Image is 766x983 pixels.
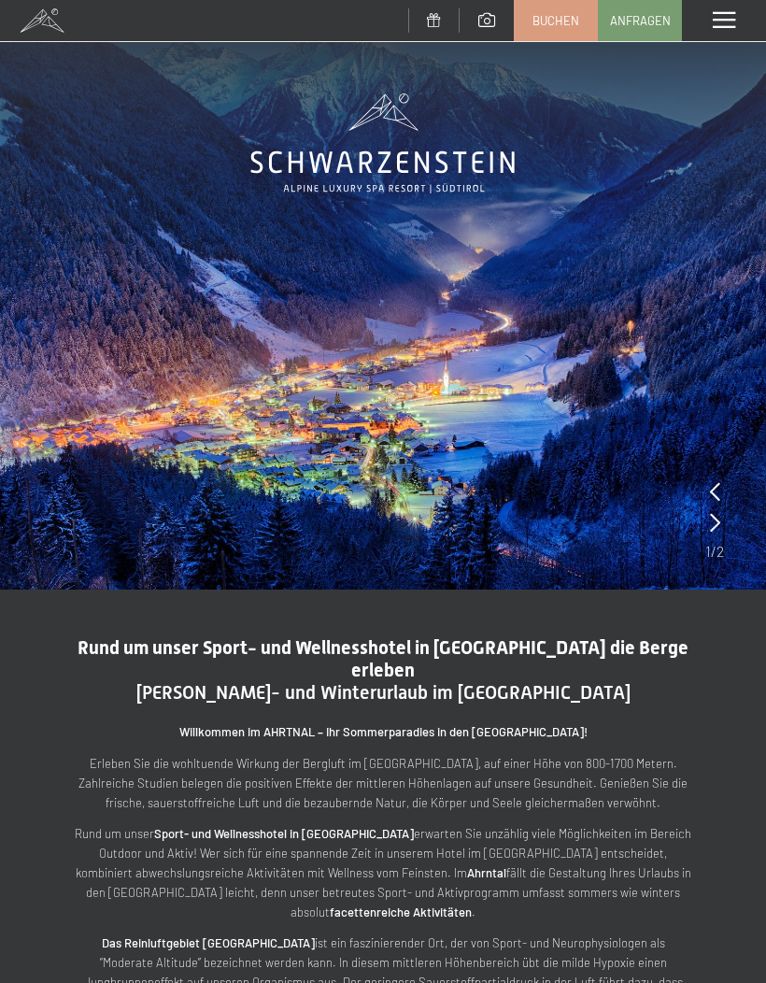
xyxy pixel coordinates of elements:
span: Rund um unser Sport- und Wellnesshotel in [GEOGRAPHIC_DATA] die Berge erleben [78,636,688,681]
p: Erleben Sie die wohltuende Wirkung der Bergluft im [GEOGRAPHIC_DATA], auf einer Höhe von 800-1700... [75,754,691,812]
strong: Ahrntal [467,865,506,880]
strong: Sport- und Wellnesshotel in [GEOGRAPHIC_DATA] [154,826,414,841]
span: 2 [716,541,724,562]
strong: Willkommen im AHRTNAL – Ihr Sommerparadies in den [GEOGRAPHIC_DATA]! [179,724,588,739]
strong: Das Reinluftgebiet [GEOGRAPHIC_DATA] [102,935,315,950]
span: Buchen [532,12,579,29]
span: [PERSON_NAME]- und Winterurlaub im [GEOGRAPHIC_DATA] [136,681,631,704]
a: Anfragen [599,1,681,40]
span: / [711,541,716,562]
span: Anfragen [610,12,671,29]
p: Rund um unser erwarten Sie unzählig viele Möglichkeiten im Bereich Outdoor und Aktiv! Wer sich fü... [75,824,691,921]
a: Buchen [515,1,597,40]
span: 1 [705,541,711,562]
strong: facettenreiche Aktivitäten [330,905,472,919]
